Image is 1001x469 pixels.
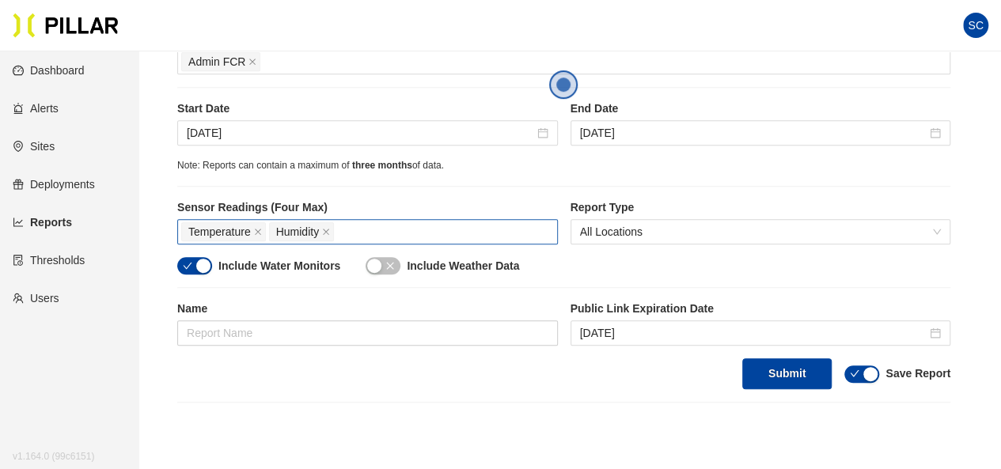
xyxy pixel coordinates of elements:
[218,258,340,274] label: Include Water Monitors
[13,216,72,229] a: line-chartReports
[571,100,951,117] label: End Date
[580,324,927,342] input: Aug 27, 2025
[549,70,578,99] button: Open the dialog
[13,292,59,304] a: teamUsers
[177,320,558,346] input: Report Name
[407,258,519,274] label: Include Weather Data
[254,228,262,237] span: close
[571,301,951,317] label: Public Link Expiration Date
[13,102,59,115] a: alertAlerts
[276,223,319,240] span: Humidity
[13,178,95,191] a: giftDeployments
[571,199,951,216] label: Report Type
[177,100,558,117] label: Start Date
[322,228,330,237] span: close
[885,365,950,382] label: Save Report
[13,13,119,38] img: Pillar Technologies
[188,53,245,70] span: Admin FCR
[13,64,85,77] a: dashboardDashboard
[248,58,256,67] span: close
[13,254,85,267] a: exceptionThresholds
[13,140,55,153] a: environmentSites
[188,223,251,240] span: Temperature
[580,220,942,244] span: All Locations
[177,158,950,173] div: Note: Reports can contain a maximum of of data.
[177,301,558,317] label: Name
[580,124,927,142] input: Aug 13, 2025
[177,199,558,216] label: Sensor Readings (Four Max)
[352,160,412,171] span: three months
[183,261,192,270] span: check
[850,369,859,378] span: check
[742,358,832,389] button: Submit
[187,124,534,142] input: Aug 6, 2025
[385,261,395,270] span: close
[968,13,983,38] span: SC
